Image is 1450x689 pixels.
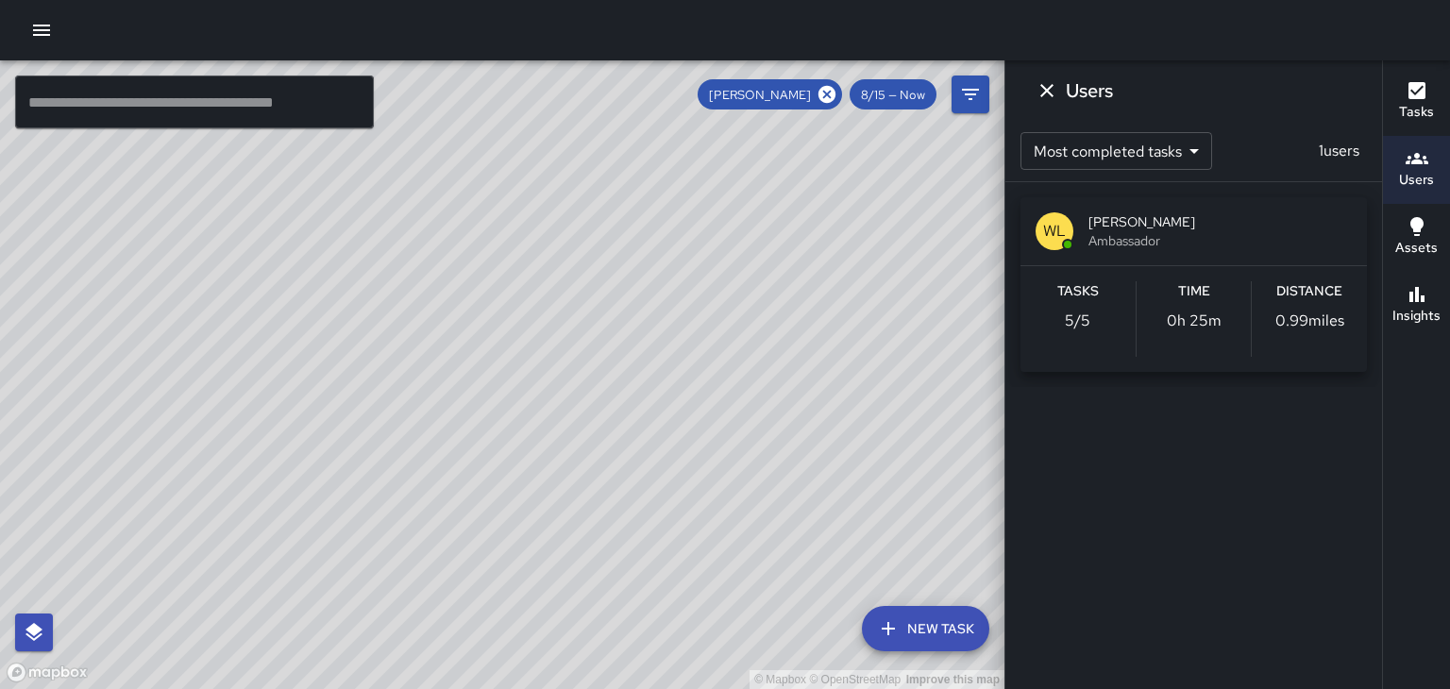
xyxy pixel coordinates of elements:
[1020,197,1367,372] button: WL[PERSON_NAME]AmbassadorTasks5/5Time0h 25mDistance0.99miles
[1383,204,1450,272] button: Assets
[1383,136,1450,204] button: Users
[1276,281,1342,302] h6: Distance
[1383,68,1450,136] button: Tasks
[1065,310,1090,332] p: 5 / 5
[698,79,842,109] div: [PERSON_NAME]
[850,87,936,103] span: 8/15 — Now
[1028,72,1066,109] button: Dismiss
[1057,281,1099,302] h6: Tasks
[1275,310,1344,332] p: 0.99 miles
[1088,231,1352,250] span: Ambassador
[1311,140,1367,162] p: 1 users
[952,76,989,113] button: Filters
[1167,310,1222,332] p: 0h 25m
[1399,170,1434,191] h6: Users
[862,606,989,651] button: New Task
[1399,102,1434,123] h6: Tasks
[1392,306,1441,327] h6: Insights
[1066,76,1113,106] h6: Users
[698,87,822,103] span: [PERSON_NAME]
[1020,132,1212,170] div: Most completed tasks
[1395,238,1438,259] h6: Assets
[1043,220,1066,243] p: WL
[1088,212,1352,231] span: [PERSON_NAME]
[1178,281,1210,302] h6: Time
[1383,272,1450,340] button: Insights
